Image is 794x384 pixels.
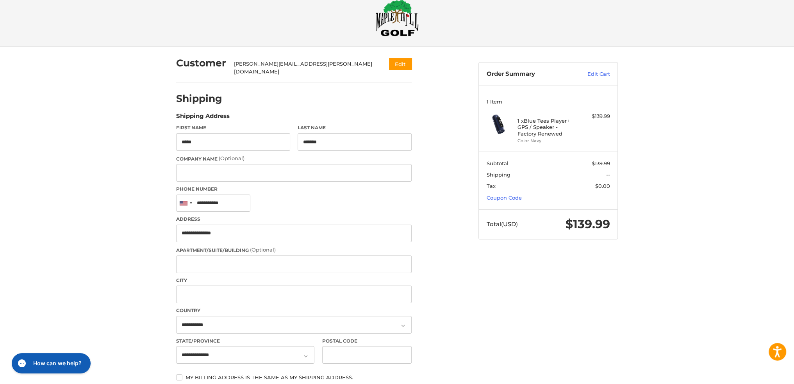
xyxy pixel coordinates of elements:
label: State/Province [176,338,314,345]
div: [PERSON_NAME][EMAIL_ADDRESS][PERSON_NAME][DOMAIN_NAME] [234,60,374,75]
legend: Shipping Address [176,112,230,124]
label: Last Name [298,124,412,131]
h3: 1 Item [487,98,610,105]
div: $139.99 [579,113,610,120]
label: First Name [176,124,290,131]
span: Tax [487,183,496,189]
button: Edit [389,58,412,70]
h4: 1 x Blue Tees Player+ GPS / Speaker - Factory Renewed [517,118,577,137]
a: Edit Cart [571,70,610,78]
span: $139.99 [566,217,610,231]
span: -- [606,171,610,178]
h2: Customer [176,57,226,69]
span: Total (USD) [487,220,518,228]
label: My billing address is the same as my shipping address. [176,374,412,380]
span: $0.00 [595,183,610,189]
label: City [176,277,412,284]
label: Address [176,216,412,223]
label: Postal Code [322,338,412,345]
iframe: Gorgias live chat messenger [8,350,93,376]
label: Company Name [176,155,412,163]
h3: Order Summary [487,70,571,78]
small: (Optional) [219,155,244,161]
span: Shipping [487,171,510,178]
a: Coupon Code [487,195,522,201]
h2: Shipping [176,93,222,105]
small: (Optional) [250,246,276,253]
label: Country [176,307,412,314]
li: Color Navy [517,138,577,144]
span: $139.99 [592,160,610,166]
iframe: Google Customer Reviews [730,363,794,384]
label: Phone Number [176,186,412,193]
span: Subtotal [487,160,509,166]
label: Apartment/Suite/Building [176,246,412,254]
div: United States: +1 [177,195,194,212]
